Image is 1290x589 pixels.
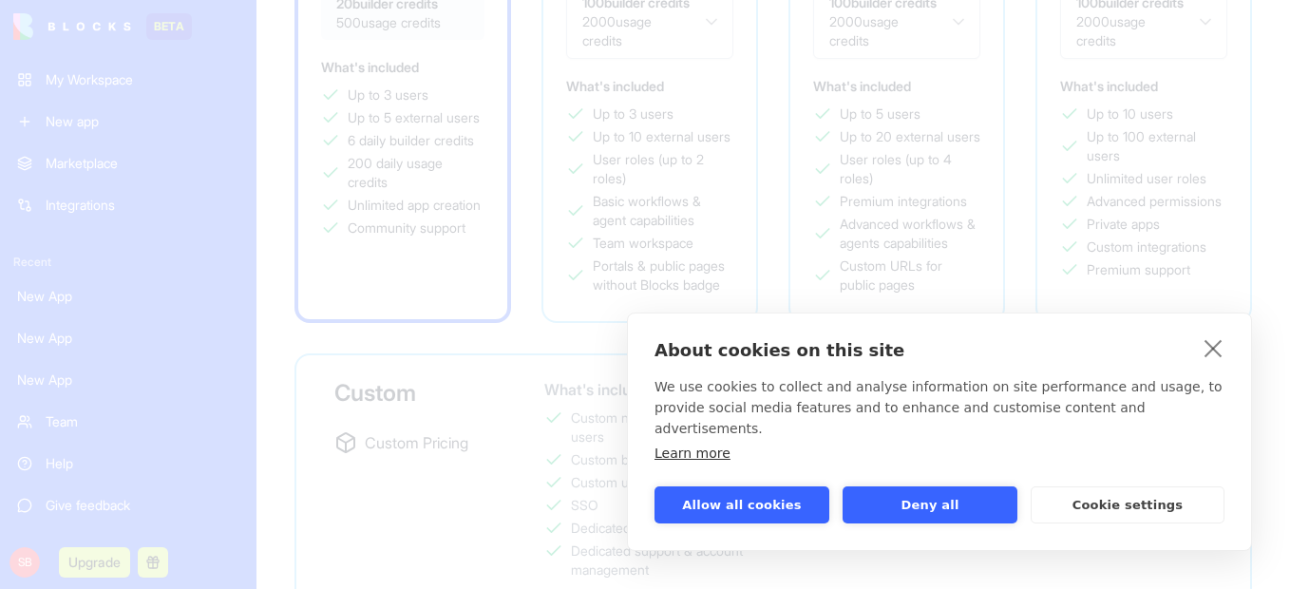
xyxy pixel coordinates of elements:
a: Learn more [654,446,730,461]
strong: About cookies on this site [654,340,904,360]
button: Deny all [843,486,1017,523]
p: We use cookies to collect and analyse information on site performance and usage, to provide socia... [654,376,1224,439]
a: close [1199,332,1228,363]
button: Allow all cookies [654,486,829,523]
button: Cookie settings [1031,486,1224,523]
